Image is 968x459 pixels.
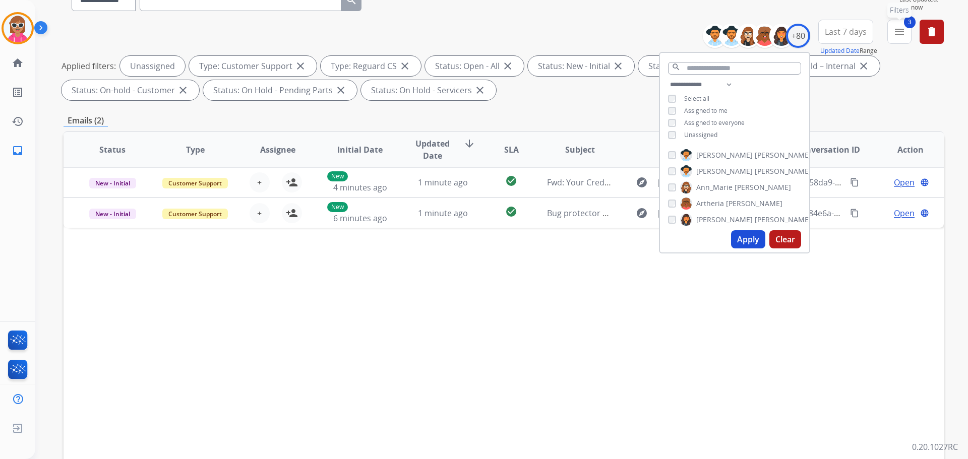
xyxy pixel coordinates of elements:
[858,60,870,72] mat-icon: close
[203,80,357,100] div: Status: On Hold - Pending Parts
[894,176,915,188] span: Open
[926,26,938,38] mat-icon: delete
[177,84,189,96] mat-icon: close
[547,177,682,188] span: Fwd: Your Credit Card Was Charged
[99,144,126,156] span: Status
[920,178,929,187] mat-icon: language
[257,207,262,219] span: +
[502,60,514,72] mat-icon: close
[321,56,421,76] div: Type: Reguard CS
[861,132,944,167] th: Action
[893,26,905,38] mat-icon: menu
[636,207,648,219] mat-icon: explore
[755,215,811,225] span: [PERSON_NAME]
[786,24,810,48] div: +80
[755,166,811,176] span: [PERSON_NAME]
[696,182,733,192] span: Ann_Marie
[250,203,270,223] button: +
[333,213,387,224] span: 6 minutes ago
[260,144,295,156] span: Assignee
[504,144,519,156] span: SLA
[294,60,307,72] mat-icon: close
[731,230,765,248] button: Apply
[755,150,811,160] span: [PERSON_NAME]
[361,80,496,100] div: Status: On Hold - Servicers
[796,144,860,156] span: Conversation ID
[505,175,517,187] mat-icon: check_circle
[62,60,116,72] p: Applied filters:
[418,177,468,188] span: 1 minute ago
[749,56,880,76] div: Status: On-hold – Internal
[658,176,762,188] span: [EMAIL_ADDRESS][DOMAIN_NAME]
[696,150,753,160] span: [PERSON_NAME]
[726,199,782,209] span: [PERSON_NAME]
[4,14,32,42] img: avatar
[250,172,270,192] button: +
[887,20,912,44] button: 3Filters
[684,130,717,139] span: Unassigned
[399,60,411,72] mat-icon: close
[636,176,648,188] mat-icon: explore
[189,56,317,76] div: Type: Customer Support
[735,182,791,192] span: [PERSON_NAME]
[327,202,348,212] p: New
[850,209,859,218] mat-icon: content_copy
[12,115,24,127] mat-icon: history
[818,20,873,44] button: Last 7 days
[257,176,262,188] span: +
[333,182,387,193] span: 4 minutes ago
[890,5,909,15] span: Filters
[528,56,634,76] div: Status: New - Initial
[89,209,136,219] span: New - Initial
[286,176,298,188] mat-icon: person_add
[850,178,859,187] mat-icon: content_copy
[335,84,347,96] mat-icon: close
[612,60,624,72] mat-icon: close
[684,106,728,115] span: Assigned to me
[899,4,944,12] span: Just now
[12,86,24,98] mat-icon: list_alt
[825,30,867,34] span: Last 7 days
[120,56,185,76] div: Unassigned
[337,144,383,156] span: Initial Date
[474,84,486,96] mat-icon: close
[638,56,745,76] div: Status: New - Reply
[12,57,24,69] mat-icon: home
[696,166,753,176] span: [PERSON_NAME]
[327,171,348,181] p: New
[186,144,205,156] span: Type
[696,215,753,225] span: [PERSON_NAME]
[12,145,24,157] mat-icon: inbox
[425,56,524,76] div: Status: Open - All
[64,114,108,127] p: Emails (2)
[62,80,199,100] div: Status: On-hold - Customer
[912,441,958,453] p: 0.20.1027RC
[565,144,595,156] span: Subject
[904,16,916,28] span: 3
[410,138,456,162] span: Updated Date
[89,178,136,188] span: New - Initial
[286,207,298,219] mat-icon: person_add
[769,230,801,248] button: Clear
[820,46,877,55] span: Range
[684,94,709,103] span: Select all
[894,207,915,219] span: Open
[920,209,929,218] mat-icon: language
[463,138,475,150] mat-icon: arrow_downward
[418,208,468,219] span: 1 minute ago
[162,209,228,219] span: Customer Support
[162,178,228,188] span: Customer Support
[505,206,517,218] mat-icon: check_circle
[658,207,762,219] span: [PERSON_NAME][EMAIL_ADDRESS][PERSON_NAME][DOMAIN_NAME]
[696,199,724,209] span: Artheria
[684,118,745,127] span: Assigned to everyone
[672,62,681,72] mat-icon: search
[547,208,666,219] span: Bug protector broken in transit
[820,47,860,55] button: Updated Date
